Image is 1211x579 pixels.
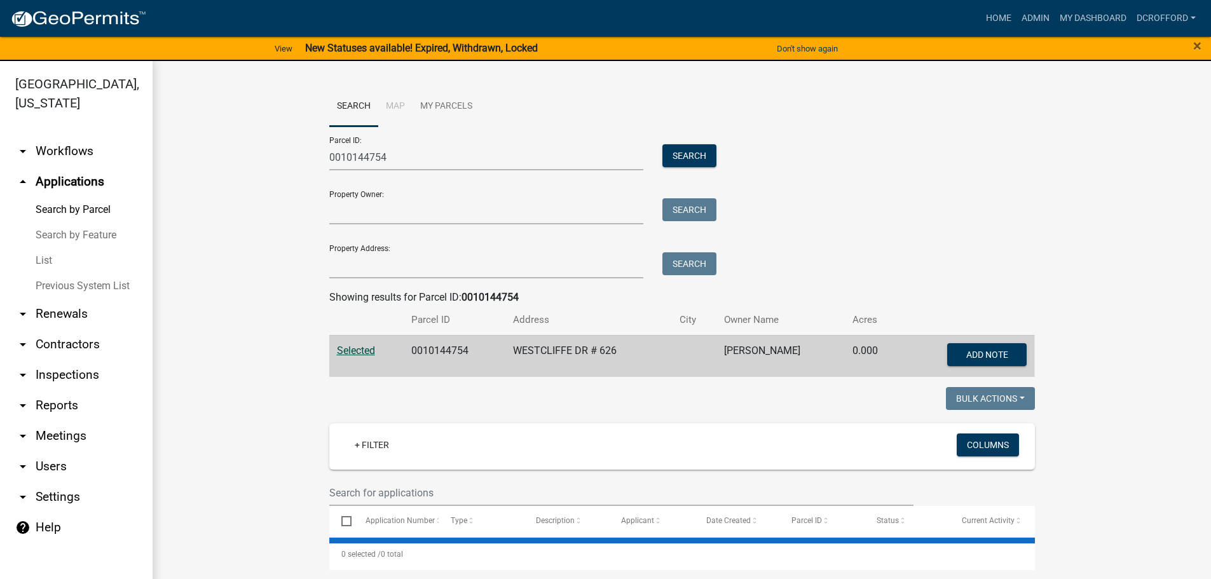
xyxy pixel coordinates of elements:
[1055,6,1132,31] a: My Dashboard
[672,305,716,335] th: City
[15,144,31,159] i: arrow_drop_down
[694,506,779,536] datatable-header-cell: Date Created
[865,506,950,536] datatable-header-cell: Status
[345,433,399,456] a: + Filter
[329,480,914,506] input: Search for applications
[1193,38,1201,53] button: Close
[329,506,353,536] datatable-header-cell: Select
[845,335,902,377] td: 0.000
[15,174,31,189] i: arrow_drop_up
[536,516,575,525] span: Description
[366,516,435,525] span: Application Number
[1016,6,1055,31] a: Admin
[609,506,694,536] datatable-header-cell: Applicant
[1193,37,1201,55] span: ×
[305,42,538,54] strong: New Statuses available! Expired, Withdrawn, Locked
[337,344,375,357] a: Selected
[353,506,439,536] datatable-header-cell: Application Number
[15,398,31,413] i: arrow_drop_down
[15,520,31,535] i: help
[15,337,31,352] i: arrow_drop_down
[524,506,609,536] datatable-header-cell: Description
[15,306,31,322] i: arrow_drop_down
[341,550,381,559] span: 0 selected /
[957,433,1019,456] button: Columns
[716,335,845,377] td: [PERSON_NAME]
[791,516,822,525] span: Parcel ID
[962,516,1015,525] span: Current Activity
[329,86,378,127] a: Search
[505,335,672,377] td: WESTCLIFFE DR # 626
[662,198,716,221] button: Search
[947,343,1027,366] button: Add Note
[329,538,1035,570] div: 0 total
[662,252,716,275] button: Search
[15,367,31,383] i: arrow_drop_down
[451,516,467,525] span: Type
[772,38,843,59] button: Don't show again
[413,86,480,127] a: My Parcels
[621,516,654,525] span: Applicant
[15,428,31,444] i: arrow_drop_down
[981,6,1016,31] a: Home
[946,387,1035,410] button: Bulk Actions
[505,305,672,335] th: Address
[1132,6,1201,31] a: dcrofford
[329,290,1035,305] div: Showing results for Parcel ID:
[877,516,899,525] span: Status
[404,335,505,377] td: 0010144754
[716,305,845,335] th: Owner Name
[662,144,716,167] button: Search
[404,305,505,335] th: Parcel ID
[439,506,524,536] datatable-header-cell: Type
[270,38,298,59] a: View
[462,291,519,303] strong: 0010144754
[950,506,1035,536] datatable-header-cell: Current Activity
[15,489,31,505] i: arrow_drop_down
[15,459,31,474] i: arrow_drop_down
[966,349,1008,359] span: Add Note
[779,506,865,536] datatable-header-cell: Parcel ID
[845,305,902,335] th: Acres
[706,516,751,525] span: Date Created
